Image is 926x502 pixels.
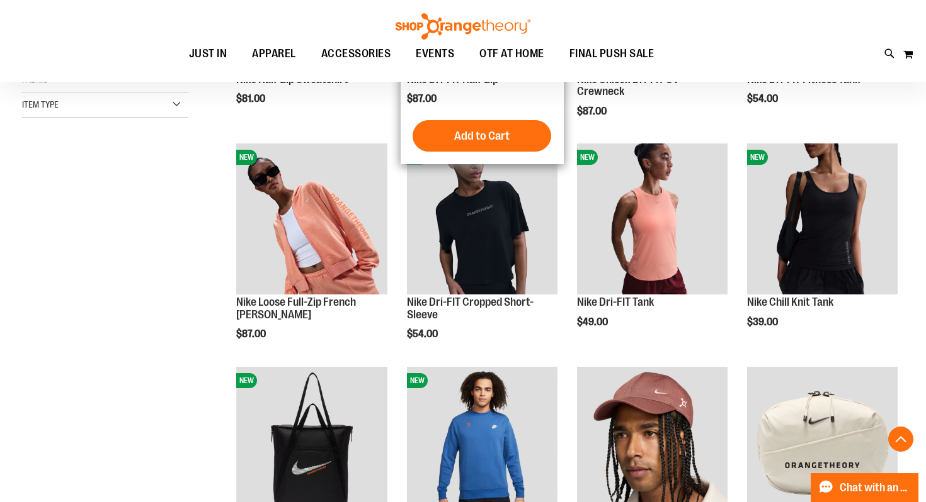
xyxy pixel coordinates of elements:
[577,143,728,296] a: Nike Dri-FIT TankNEW
[747,143,898,296] a: Nike Chill Knit TankNEW
[22,99,59,109] span: Item Type
[236,73,348,86] a: Nike Half-Zip Sweatshirt
[577,106,609,117] span: $87.00
[321,40,391,68] span: ACCESSORIES
[236,373,257,388] span: NEW
[577,143,728,294] img: Nike Dri-FIT Tank
[236,328,268,340] span: $87.00
[577,296,654,308] a: Nike Dri-FIT Tank
[888,427,913,452] button: Back To Top
[252,40,296,68] span: APPAREL
[577,150,598,165] span: NEW
[413,120,551,152] button: Add to Cart
[407,373,428,388] span: NEW
[577,73,679,98] a: Nike Unisex Dri-FIT UV Crewneck
[479,40,544,68] span: OTF AT HOME
[577,316,610,328] span: $49.00
[747,150,768,165] span: NEW
[189,40,227,68] span: JUST IN
[407,143,557,294] img: Nike Dri-FIT Cropped Short-Sleeve
[407,143,557,296] a: Nike Dri-FIT Cropped Short-SleeveNEW
[230,137,393,372] div: product
[407,93,438,104] span: $87.00
[236,143,387,294] img: Nike Loose Full-Zip French Terry Hoodie
[416,40,454,68] span: EVENTS
[569,40,654,68] span: FINAL PUSH SALE
[747,73,860,86] a: Nike Dri-FIT Fitness Tank
[407,296,534,321] a: Nike Dri-FIT Cropped Short-Sleeve
[236,150,257,165] span: NEW
[747,93,780,104] span: $54.00
[394,13,532,40] img: Shop Orangetheory
[407,73,498,86] a: Nike Dri-FIT Half-Zip
[236,296,356,321] a: Nike Loose Full-Zip French [PERSON_NAME]
[571,137,734,359] div: product
[840,482,911,494] span: Chat with an Expert
[747,296,833,308] a: Nike Chill Knit Tank
[401,137,564,372] div: product
[407,328,440,340] span: $54.00
[747,143,898,294] img: Nike Chill Knit Tank
[811,473,919,502] button: Chat with an Expert
[236,93,267,104] span: $81.00
[741,137,904,359] div: product
[236,143,387,296] a: Nike Loose Full-Zip French Terry HoodieNEW
[747,316,780,328] span: $39.00
[454,129,510,143] span: Add to Cart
